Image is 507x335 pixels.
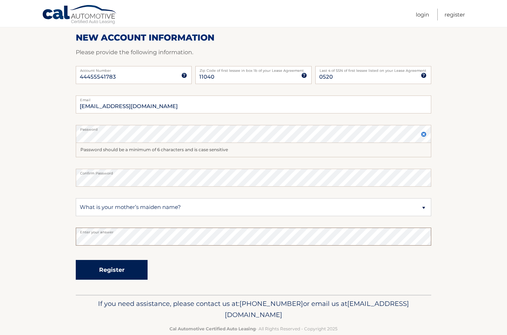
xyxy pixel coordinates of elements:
input: SSN or EIN (last 4 digits only) [315,66,431,84]
span: [PHONE_NUMBER] [239,299,303,308]
img: tooltip.svg [301,73,307,78]
div: Password should be a minimum of 6 characters and is case sensitive [76,143,431,157]
img: tooltip.svg [181,73,187,78]
label: Email [76,96,431,101]
label: Enter your answer [76,228,431,233]
p: - All Rights Reserved - Copyright 2025 [80,325,427,332]
label: Password [76,125,431,131]
h2: New Account Information [76,32,431,43]
button: Register [76,260,148,280]
a: Login [416,9,429,20]
p: If you need assistance, please contact us at: or email us at [80,298,427,321]
label: Confirm Password [76,169,431,175]
input: Zip Code [195,66,311,84]
a: Register [445,9,465,20]
label: Zip Code of first lessee in box 1b of your Lease Agreement [195,66,311,72]
strong: Cal Automotive Certified Auto Leasing [169,326,256,331]
img: close.svg [421,131,427,137]
input: Email [76,96,431,113]
input: Account Number [76,66,192,84]
img: tooltip.svg [421,73,427,78]
label: Last 4 of SSN of first lessee listed on your Lease Agreement [315,66,431,72]
a: Cal Automotive [42,5,117,25]
p: Please provide the following information. [76,47,431,57]
label: Account Number [76,66,192,72]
